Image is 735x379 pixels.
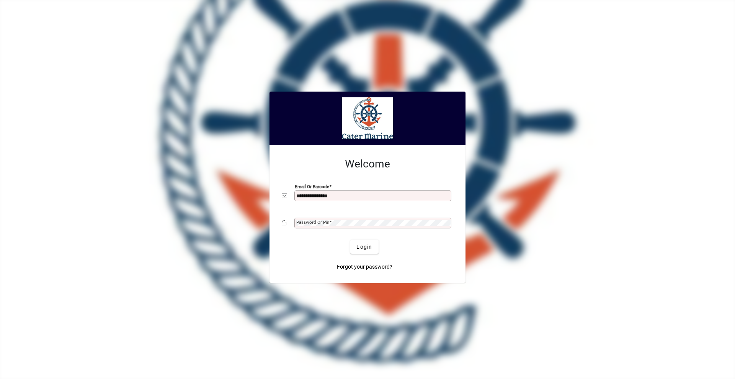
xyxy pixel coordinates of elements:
mat-label: Email or Barcode [295,184,329,189]
a: Forgot your password? [334,260,395,274]
mat-label: Password or Pin [296,220,329,225]
span: Forgot your password? [337,263,392,271]
span: Login [356,243,372,251]
button: Login [350,240,378,254]
h2: Welcome [282,158,453,171]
